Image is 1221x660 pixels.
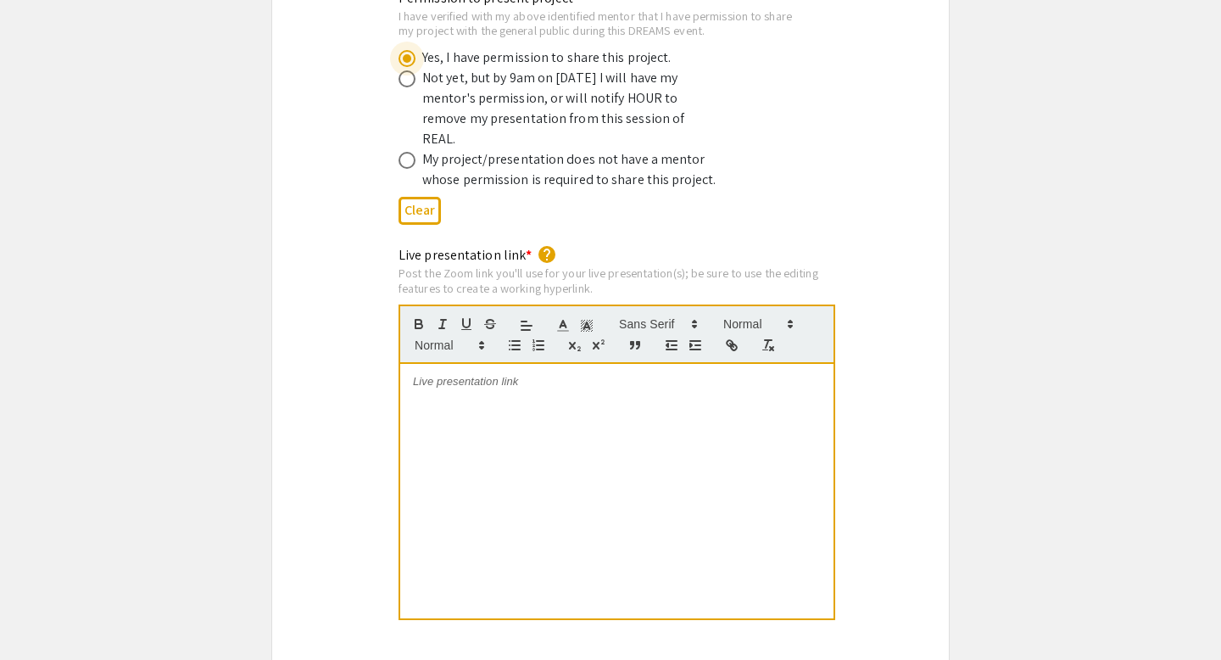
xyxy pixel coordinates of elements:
div: Not yet, but by 9am on [DATE] I will have my mentor's permission, or will notify HOUR to remove m... [422,68,719,149]
div: My project/presentation does not have a mentor whose permission is required to share this project. [422,149,719,190]
mat-label: Live presentation link [399,246,532,264]
mat-icon: help [537,244,557,265]
div: Yes, I have permission to share this project. [422,48,672,68]
iframe: Chat [13,584,72,647]
button: Clear [399,197,441,225]
div: I have verified with my above identified mentor that I have permission to share my project with t... [399,8,795,38]
div: Post the Zoom link you'll use for your live presentation(s); be sure to use the editing features ... [399,266,835,295]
